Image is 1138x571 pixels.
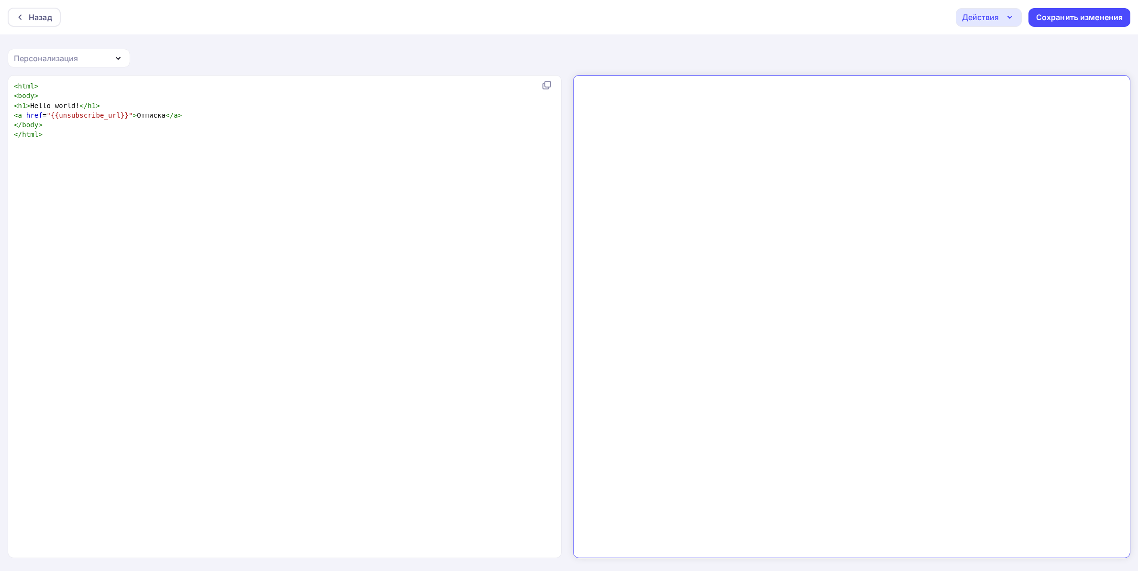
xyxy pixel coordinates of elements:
[14,102,100,110] span: Hello world!
[14,102,18,110] span: <
[88,102,96,110] span: h1
[14,53,78,64] div: Персонализация
[133,111,137,119] span: >
[14,121,22,129] span: </
[26,111,43,119] span: href
[47,111,133,119] span: "{{unsubscribe_url}}"
[14,111,18,119] span: <
[29,11,52,23] div: Назад
[18,111,22,119] span: a
[18,82,34,90] span: html
[96,102,100,110] span: >
[174,111,178,119] span: a
[178,111,182,119] span: >
[8,49,130,67] button: Персонализация
[1036,12,1123,23] div: Сохранить изменения
[34,82,39,90] span: >
[14,131,22,138] span: </
[26,102,31,110] span: >
[34,92,39,99] span: >
[38,121,43,129] span: >
[14,82,18,90] span: <
[962,11,999,23] div: Действия
[956,8,1022,27] button: Действия
[18,102,26,110] span: h1
[14,111,182,119] span: = Отписка
[166,111,174,119] span: </
[22,121,38,129] span: body
[38,131,43,138] span: >
[14,92,18,99] span: <
[18,92,34,99] span: body
[22,131,38,138] span: html
[79,102,88,110] span: </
